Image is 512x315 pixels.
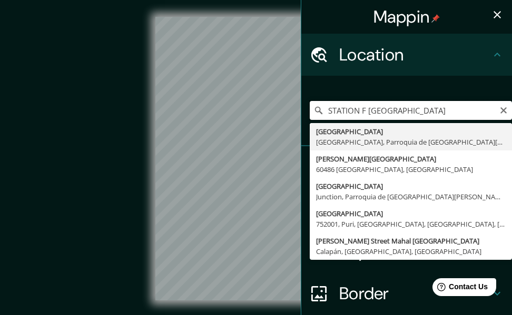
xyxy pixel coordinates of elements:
h4: Mappin [373,6,440,27]
div: Calapán, [GEOGRAPHIC_DATA], [GEOGRAPHIC_DATA] [316,246,506,257]
img: pin-icon.png [431,14,440,23]
div: Layout [301,230,512,272]
h4: Location [339,44,491,65]
h4: Border [339,283,491,304]
div: Style [301,188,512,230]
div: [PERSON_NAME][GEOGRAPHIC_DATA] [316,154,506,164]
div: Pins [301,146,512,188]
div: [PERSON_NAME] Street Mahal [GEOGRAPHIC_DATA] [316,236,506,246]
div: Location [301,34,512,76]
h4: Layout [339,241,491,262]
input: Pick your city or area [310,101,512,120]
div: [GEOGRAPHIC_DATA], Parroquia de [GEOGRAPHIC_DATA][PERSON_NAME], [GEOGRAPHIC_DATA] [316,137,506,147]
canvas: Map [155,17,356,300]
div: 752001, Puri, [GEOGRAPHIC_DATA], [GEOGRAPHIC_DATA], [GEOGRAPHIC_DATA] [316,219,506,229]
div: 60486 [GEOGRAPHIC_DATA], [GEOGRAPHIC_DATA] [316,164,506,175]
div: [GEOGRAPHIC_DATA] [316,181,506,191]
button: Clear [499,105,508,115]
div: [GEOGRAPHIC_DATA] [316,208,506,219]
iframe: Help widget launcher [418,274,500,303]
div: [GEOGRAPHIC_DATA] [316,126,506,137]
div: Border [301,272,512,314]
div: Junction, Parroquia de [GEOGRAPHIC_DATA][PERSON_NAME], [GEOGRAPHIC_DATA] [316,191,506,202]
